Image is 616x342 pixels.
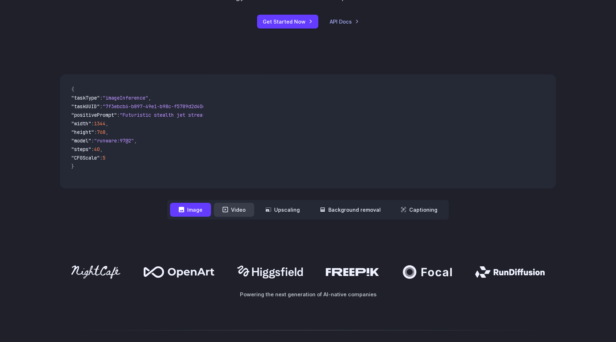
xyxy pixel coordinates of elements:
span: , [134,137,137,144]
span: "positivePrompt" [71,112,117,118]
span: : [117,112,120,118]
span: : [100,155,103,161]
span: "Futuristic stealth jet streaking through a neon-lit cityscape with glowing purple exhaust" [120,112,379,118]
span: , [106,120,108,127]
span: : [100,103,103,110]
span: "height" [71,129,94,135]
button: Video [214,203,254,217]
span: "width" [71,120,91,127]
p: Powering the next generation of AI-native companies [60,290,556,298]
span: 5 [103,155,106,161]
span: "taskType" [71,95,100,101]
span: : [91,146,94,152]
span: 768 [97,129,106,135]
span: , [100,146,103,152]
span: : [94,129,97,135]
span: "imageInference" [103,95,148,101]
span: : [100,95,103,101]
span: "runware:97@2" [94,137,134,144]
span: "7f3ebcb6-b897-49e1-b98c-f5789d2d40d7" [103,103,211,110]
button: Image [170,203,211,217]
span: 1344 [94,120,106,127]
span: : [91,120,94,127]
span: , [148,95,151,101]
a: Get Started Now [257,15,318,29]
span: "taskUUID" [71,103,100,110]
span: } [71,163,74,170]
span: { [71,86,74,92]
span: 40 [94,146,100,152]
button: Upscaling [257,203,308,217]
span: "model" [71,137,91,144]
button: Background removal [311,203,389,217]
span: "steps" [71,146,91,152]
span: : [91,137,94,144]
button: Captioning [392,203,446,217]
span: "CFGScale" [71,155,100,161]
a: API Docs [330,17,359,26]
span: , [106,129,108,135]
